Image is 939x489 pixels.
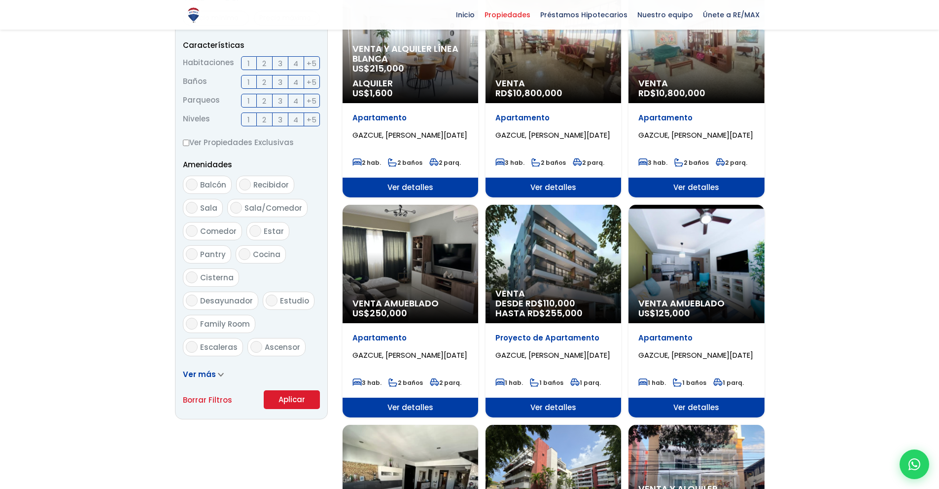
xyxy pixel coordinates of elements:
span: US$ [638,307,690,319]
span: Escaleras [200,342,238,352]
span: 1 parq. [713,378,744,387]
span: 2 baños [674,158,709,167]
span: 4 [293,95,298,107]
span: Únete a RE/MAX [698,7,765,22]
span: Ver detalles [628,398,764,417]
p: Apartamento [638,113,754,123]
span: 1,600 [370,87,393,99]
span: Venta [638,78,754,88]
span: Recibidor [253,180,289,190]
span: Venta [495,78,611,88]
span: Préstamos Hipotecarios [535,7,632,22]
span: +5 [307,76,316,88]
span: 1 hab. [495,378,523,387]
p: Características [183,39,320,51]
input: Comedor [186,225,198,237]
span: 125,000 [656,307,690,319]
span: GAZCUE, [PERSON_NAME][DATE] [638,350,753,360]
span: 2 hab. [352,158,381,167]
span: RD$ [495,87,562,99]
span: HASTA RD$ [495,308,611,318]
span: 1 baños [530,378,563,387]
span: 3 [278,95,282,107]
span: US$ [352,87,393,99]
span: GAZCUE, [PERSON_NAME][DATE] [352,350,467,360]
span: Estar [264,226,284,236]
p: Apartamento [352,333,468,343]
input: Sala [186,202,198,214]
span: Venta Amueblado [638,299,754,308]
span: 4 [293,57,298,70]
span: RD$ [638,87,705,99]
img: Logo de REMAX [185,6,202,24]
span: Baños [183,75,207,89]
span: Niveles [183,113,210,126]
span: Ver detalles [486,178,621,197]
span: Ver detalles [343,178,478,197]
span: 1 [247,76,250,88]
input: Estar [249,225,261,237]
span: 2 parq. [430,378,461,387]
span: 255,000 [545,307,583,319]
p: Amenidades [183,158,320,171]
span: +5 [307,113,316,126]
span: Sala [200,203,217,213]
span: 1 parq. [570,378,601,387]
span: 2 [262,95,266,107]
span: US$ [352,62,404,75]
input: Estudio [266,295,278,306]
span: 2 parq. [573,158,604,167]
span: US$ [352,307,407,319]
span: 3 hab. [638,158,667,167]
span: 3 [278,76,282,88]
span: Venta Amueblado [352,299,468,308]
span: 1 hab. [638,378,666,387]
p: Proyecto de Apartamento [495,333,611,343]
span: Ver detalles [343,398,478,417]
input: Cocina [239,248,250,260]
span: Venta [495,289,611,299]
span: 1 [247,113,250,126]
a: Venta DESDE RD$110,000 HASTA RD$255,000 Proyecto de Apartamento GAZCUE, [PERSON_NAME][DATE] 1 hab... [486,205,621,417]
span: +5 [307,95,316,107]
a: Borrar Filtros [183,394,232,406]
input: Cisterna [186,271,198,283]
input: Desayunador [186,295,198,306]
span: Parqueos [183,94,220,108]
input: Ascensor [250,341,262,353]
input: Family Room [186,318,198,330]
span: GAZCUE, [PERSON_NAME][DATE] [495,130,610,140]
span: Estudio [280,296,309,306]
span: 215,000 [370,62,404,75]
span: Habitaciones [183,56,234,70]
input: Balcón [186,179,198,190]
span: Inicio [451,7,480,22]
a: Ver más [183,369,224,379]
input: Escaleras [186,341,198,353]
span: Comedor [200,226,237,236]
span: GAZCUE, [PERSON_NAME][DATE] [495,350,610,360]
input: Sala/Comedor [230,202,242,214]
span: 2 [262,76,266,88]
span: 2 parq. [429,158,461,167]
span: Alquiler [352,78,468,88]
span: Nuestro equipo [632,7,698,22]
span: 10,800,000 [513,87,562,99]
span: 3 [278,113,282,126]
span: Ver detalles [486,398,621,417]
span: 3 hab. [352,378,382,387]
span: Ascensor [265,342,300,352]
span: Propiedades [480,7,535,22]
span: 2 [262,113,266,126]
span: 110,000 [543,297,575,309]
span: Balcón [200,180,226,190]
span: 3 [278,57,282,70]
span: Cisterna [200,272,234,283]
span: 2 parq. [716,158,747,167]
span: 1 [247,95,250,107]
span: 4 [293,76,298,88]
span: 2 baños [531,158,566,167]
span: 250,000 [370,307,407,319]
span: Desayunador [200,296,253,306]
span: Ver detalles [628,178,764,197]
